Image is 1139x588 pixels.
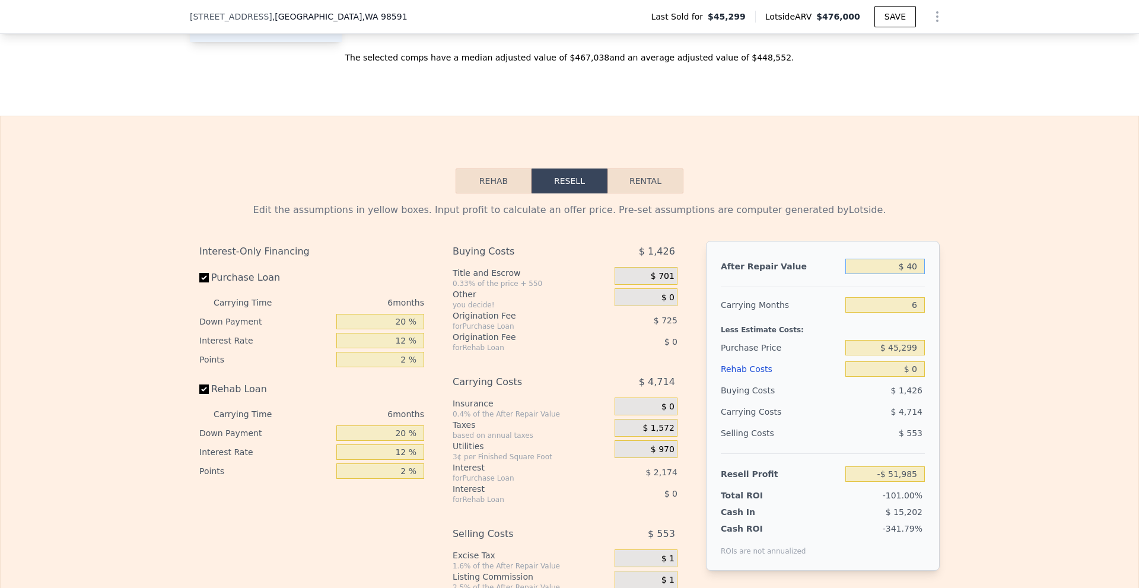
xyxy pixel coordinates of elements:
div: Interest Rate [199,443,332,462]
span: $ 4,714 [891,407,922,417]
div: Resell Profit [721,463,841,485]
div: Origination Fee [453,331,585,343]
div: for Purchase Loan [453,322,585,331]
div: Interest-Only Financing [199,241,424,262]
span: , [GEOGRAPHIC_DATA] [272,11,408,23]
span: $ 0 [661,402,675,412]
div: Edit the assumptions in yellow boxes. Input profit to calculate an offer price. Pre-set assumptio... [199,203,940,217]
div: The selected comps have a median adjusted value of $467,038 and an average adjusted value of $448... [190,42,949,63]
div: 0.4% of the After Repair Value [453,409,610,419]
input: Rehab Loan [199,384,209,394]
div: 6 months [295,405,424,424]
span: -341.79% [883,524,922,533]
div: Interest [453,462,585,473]
div: Points [199,462,332,481]
label: Purchase Loan [199,267,332,288]
span: $ 2,174 [645,468,677,477]
div: Insurance [453,398,610,409]
div: Buying Costs [453,241,585,262]
span: $ 553 [648,523,675,545]
span: $ 1 [661,554,675,564]
div: Excise Tax [453,549,610,561]
div: Origination Fee [453,310,585,322]
button: Show Options [925,5,949,28]
span: , WA 98591 [362,12,407,21]
div: for Rehab Loan [453,343,585,352]
div: based on annual taxes [453,431,610,440]
div: Total ROI [721,490,795,501]
div: Less Estimate Costs: [721,316,925,337]
label: Rehab Loan [199,379,332,400]
button: Rental [607,169,683,193]
span: Last Sold for [651,11,708,23]
div: Points [199,350,332,369]
span: $ 1,572 [642,423,674,434]
div: Selling Costs [721,422,841,444]
div: Purchase Price [721,337,841,358]
span: $ 970 [651,444,675,455]
div: Selling Costs [453,523,585,545]
div: ROIs are not annualized [721,535,806,556]
div: Carrying Costs [721,401,795,422]
span: [STREET_ADDRESS] [190,11,272,23]
div: Carrying Costs [453,371,585,393]
input: Purchase Loan [199,273,209,282]
div: Down Payment [199,424,332,443]
span: Lotside ARV [765,11,816,23]
span: -101.00% [883,491,922,500]
div: for Purchase Loan [453,473,585,483]
div: Title and Escrow [453,267,610,279]
div: 0.33% of the price + 550 [453,279,610,288]
span: $ 725 [654,316,677,325]
div: After Repair Value [721,256,841,277]
span: $ 0 [664,337,677,347]
div: Buying Costs [721,380,841,401]
div: Rehab Costs [721,358,841,380]
span: $ 553 [899,428,922,438]
button: Rehab [456,169,532,193]
button: Resell [532,169,607,193]
div: 1.6% of the After Repair Value [453,561,610,571]
div: Utilities [453,440,610,452]
div: 3¢ per Finished Square Foot [453,452,610,462]
span: $ 0 [664,489,677,498]
span: $476,000 [816,12,860,21]
div: Cash ROI [721,523,806,535]
div: Carrying Months [721,294,841,316]
span: $ 15,202 [886,507,922,517]
button: SAVE [874,6,916,27]
div: Listing Commission [453,571,610,583]
span: $ 701 [651,271,675,282]
div: 6 months [295,293,424,312]
span: $ 1 [661,575,675,586]
span: $ 0 [661,293,675,303]
span: $ 4,714 [639,371,675,393]
div: Down Payment [199,312,332,331]
span: $ 1,426 [639,241,675,262]
div: for Rehab Loan [453,495,585,504]
div: Other [453,288,610,300]
span: $ 1,426 [891,386,922,395]
div: Carrying Time [214,405,291,424]
div: Carrying Time [214,293,291,312]
div: Taxes [453,419,610,431]
span: $45,299 [708,11,746,23]
div: Interest Rate [199,331,332,350]
div: you decide! [453,300,610,310]
div: Cash In [721,506,795,518]
div: Interest [453,483,585,495]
